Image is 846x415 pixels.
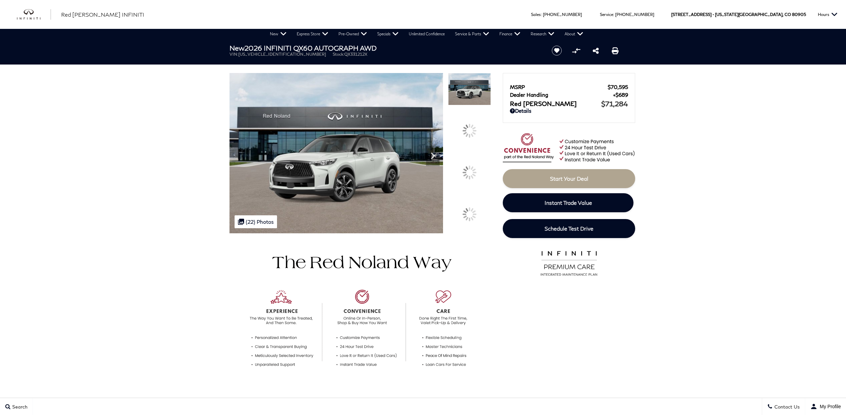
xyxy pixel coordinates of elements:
span: Contact Us [773,404,800,410]
a: New [265,29,292,39]
span: $71,284 [601,100,628,108]
strong: New [229,44,244,52]
a: Dealer Handling $689 [510,92,628,98]
button: Save vehicle [549,45,564,56]
a: Red [PERSON_NAME] INFINITI [61,11,144,19]
a: Specials [372,29,404,39]
a: infiniti [17,9,51,20]
span: VIN: [229,52,238,57]
img: INFINITI [17,9,51,20]
span: Service [600,12,613,17]
a: Start Your Deal [503,169,635,188]
span: Instant Trade Value [545,199,592,206]
button: Compare vehicle [571,46,581,56]
span: Stock: [333,52,344,57]
span: : [541,12,542,17]
a: Schedule Test Drive [503,219,635,238]
span: MSRP [510,84,608,90]
a: [STREET_ADDRESS] • [US_STATE][GEOGRAPHIC_DATA], CO 80905 [671,12,806,17]
a: Finance [494,29,526,39]
img: New 2026 Radiant White/Black Obsidian INFINITI AUTOGRAPH AWD image 1 [448,73,491,105]
button: Open user profile menu [805,398,846,415]
a: Print this New 2026 INFINITI QX60 AUTOGRAPH AWD [612,47,619,55]
a: Instant Trade Value [503,193,633,212]
a: Unlimited Confidence [404,29,450,39]
span: : [613,12,614,17]
img: infinitipremiumcare.png [536,249,602,276]
span: Schedule Test Drive [545,225,593,232]
span: QX331212X [344,52,367,57]
iframe: YouTube video player [503,282,635,389]
nav: Main Navigation [265,29,588,39]
h1: 2026 INFINITI QX60 AUTOGRAPH AWD [229,44,540,52]
img: New 2026 Radiant White/Black Obsidian INFINITI AUTOGRAPH AWD image 1 [229,73,443,233]
span: $70,595 [608,84,628,90]
span: My Profile [817,404,841,409]
a: Service & Parts [450,29,494,39]
a: Express Store [292,29,333,39]
a: Details [510,108,628,114]
a: [PHONE_NUMBER] [543,12,582,17]
span: Search [11,404,27,410]
div: Next [426,146,440,166]
a: About [559,29,588,39]
a: MSRP $70,595 [510,84,628,90]
a: Research [526,29,559,39]
span: Start Your Deal [550,175,588,182]
span: $689 [613,92,628,98]
a: [PHONE_NUMBER] [615,12,654,17]
a: Red [PERSON_NAME] $71,284 [510,100,628,108]
a: Share this New 2026 INFINITI QX60 AUTOGRAPH AWD [593,47,599,55]
span: Red [PERSON_NAME] INFINITI [61,11,144,18]
span: [US_VEHICLE_IDENTIFICATION_NUMBER] [238,52,326,57]
div: (22) Photos [235,215,277,228]
span: Dealer Handling [510,92,613,98]
span: Red [PERSON_NAME] [510,100,601,107]
a: Pre-Owned [333,29,372,39]
span: Sales [531,12,541,17]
